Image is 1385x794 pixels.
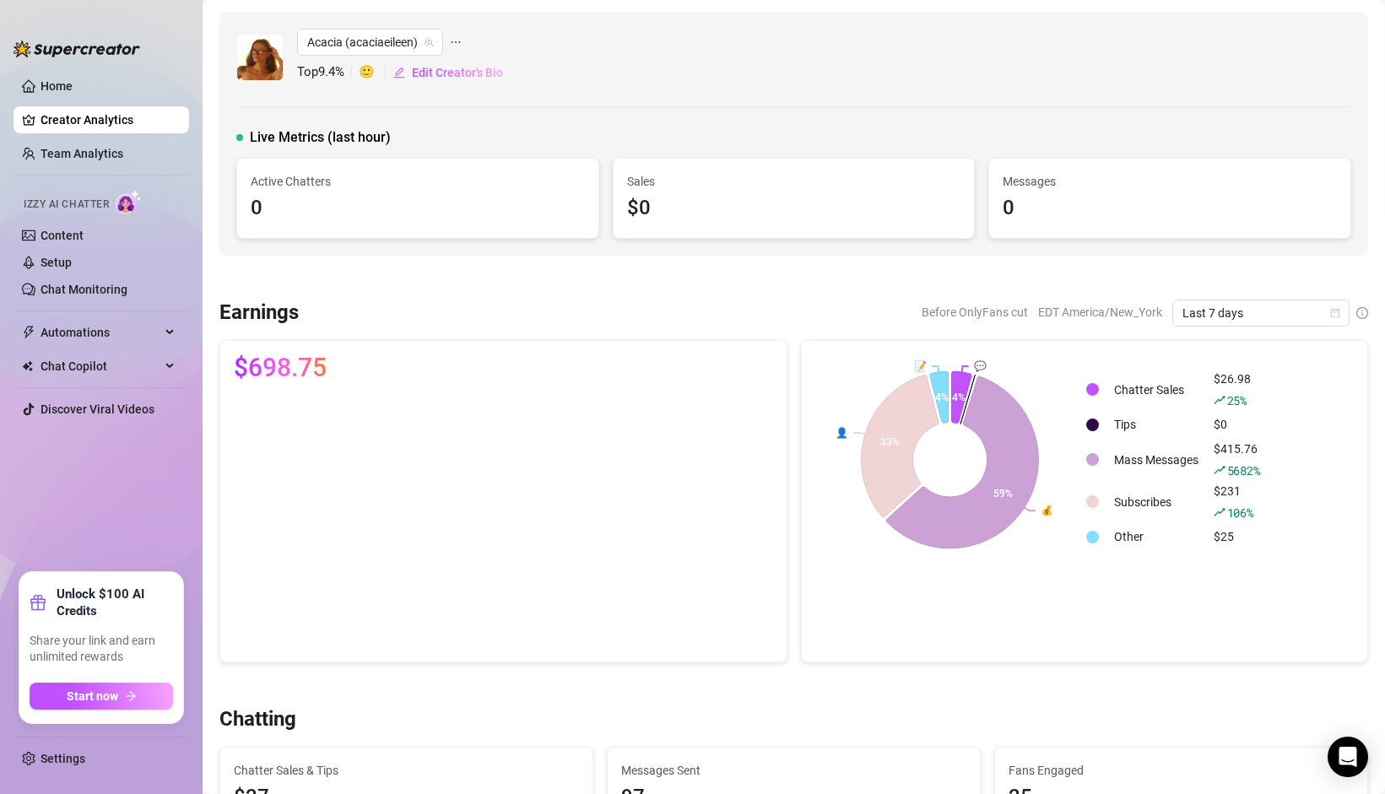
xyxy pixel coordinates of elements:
td: Mass Messages [1107,440,1205,480]
div: $415.76 [1214,440,1260,480]
div: $231 [1214,482,1260,522]
img: Chat Copilot [22,360,33,372]
span: 106 % [1227,505,1253,521]
span: Before OnlyFans cut [922,300,1028,325]
a: Content [41,229,84,242]
span: 5682 % [1227,462,1260,478]
span: Edit Creator's Bio [412,66,503,79]
span: thunderbolt [22,326,35,339]
text: 💬 [973,359,986,372]
span: Top 9.4 % [297,62,359,83]
span: 🙂 [359,62,392,83]
span: Last 7 days [1182,300,1339,326]
strong: Unlock $100 AI Credits [57,586,173,619]
span: rise [1214,464,1225,476]
div: 0 [1003,192,1337,224]
span: Start now [67,689,118,703]
span: EDT America/New_York [1038,300,1162,325]
span: 25 % [1227,392,1247,408]
a: Team Analytics [41,147,123,160]
a: Discover Viral Videos [41,402,154,416]
div: $25 [1214,527,1260,546]
div: Open Intercom Messenger [1328,737,1368,777]
a: Setup [41,256,72,269]
span: Messages Sent [621,761,966,780]
span: Izzy AI Chatter [24,197,109,213]
span: calendar [1330,308,1340,318]
td: Tips [1107,412,1205,438]
div: $0 [627,192,961,224]
span: arrow-right [125,690,137,702]
div: $0 [1214,415,1260,434]
span: Messages [1003,172,1337,191]
span: Chatter Sales & Tips [234,761,579,780]
td: Chatter Sales [1107,370,1205,410]
span: info-circle [1356,307,1368,319]
h3: Chatting [219,706,296,733]
span: Automations [41,319,160,346]
span: Share your link and earn unlimited rewards [30,633,173,666]
span: gift [30,594,46,611]
button: Start nowarrow-right [30,683,173,710]
span: rise [1214,506,1225,518]
a: Chat Monitoring [41,283,127,296]
span: Acacia (acaciaeileen) [307,30,433,55]
span: Sales [627,172,961,191]
a: Home [41,79,73,93]
button: Edit Creator's Bio [392,59,504,86]
span: ellipsis [450,29,462,56]
img: AI Chatter [116,190,142,214]
text: 📝 [914,359,927,372]
span: edit [393,67,405,78]
text: 💰 [1040,504,1052,516]
span: Fans Engaged [1009,761,1354,780]
span: team [424,37,434,47]
td: Subscribes [1107,482,1205,522]
text: 👤 [836,426,848,439]
span: Chat Copilot [41,353,160,380]
div: 0 [251,192,585,224]
a: Settings [41,752,85,765]
h3: Earnings [219,300,299,327]
td: Other [1107,524,1205,550]
span: Active Chatters [251,172,585,191]
img: Acacia [237,35,283,80]
span: $698.75 [234,354,327,381]
div: $26.98 [1214,370,1260,410]
a: Creator Analytics [41,106,176,133]
span: rise [1214,394,1225,406]
span: Live Metrics (last hour) [250,127,391,148]
img: logo-BBDzfeDw.svg [14,41,140,57]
